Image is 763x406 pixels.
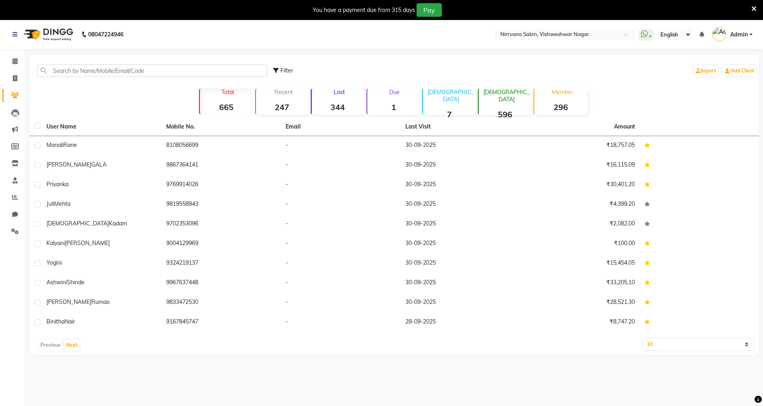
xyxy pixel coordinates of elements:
[401,136,520,156] td: 30-09-2025
[401,273,520,293] td: 30-09-2025
[401,215,520,234] td: 30-09-2025
[281,273,401,293] td: -
[161,273,281,293] td: 9967637448
[203,88,252,96] p: Total
[538,88,587,96] p: Member
[482,88,531,103] p: [DEMOGRAPHIC_DATA]
[694,65,718,76] a: Import
[401,195,520,215] td: 30-09-2025
[520,136,640,156] td: ₹18,757.05
[281,175,401,195] td: -
[281,313,401,332] td: -
[281,215,401,234] td: -
[46,279,67,286] span: Ashwini
[417,3,442,17] button: Pay
[109,220,127,227] span: Kadam
[520,175,640,195] td: ₹30,401.20
[401,254,520,273] td: 30-09-2025
[64,318,75,325] span: Nair
[426,88,475,103] p: [DEMOGRAPHIC_DATA]
[161,313,281,332] td: 9167845747
[281,118,401,136] th: Email
[369,88,420,96] p: Due
[161,234,281,254] td: 9004129969
[161,136,281,156] td: 8108056699
[520,156,640,175] td: ₹16,115.09
[161,118,281,136] th: Mobile No.
[200,102,252,112] strong: 665
[401,156,520,175] td: 30-09-2025
[46,141,63,149] span: Manali
[256,102,308,112] strong: 247
[161,293,281,313] td: 9833472530
[46,220,109,227] span: [DEMOGRAPHIC_DATA]
[401,313,520,332] td: 28-09-2025
[281,293,401,313] td: -
[315,88,364,96] p: Lost
[313,6,415,14] div: You have a payment due from 315 days
[401,175,520,195] td: 30-09-2025
[520,195,640,215] td: ₹4,399.20
[730,30,748,39] span: Admin
[20,23,75,46] img: logo
[37,64,267,77] input: Search by Name/Mobile/Email/Code
[91,161,107,168] span: GALA
[63,141,77,149] span: Rane
[46,200,54,207] span: juli
[401,234,520,254] td: 30-09-2025
[479,109,531,119] strong: 596
[42,118,161,136] th: User Name
[161,156,281,175] td: 9867364141
[312,102,364,112] strong: 344
[712,27,726,41] img: Admin
[46,298,91,306] span: [PERSON_NAME]
[161,195,281,215] td: 9819558943
[46,318,64,325] span: Binitha
[520,273,640,293] td: ₹33,205.10
[46,181,68,188] span: Priyanka
[520,293,640,313] td: ₹28,521.30
[46,259,62,266] span: yogini
[46,239,65,247] span: Kalyani
[161,215,281,234] td: 9702353096
[91,298,110,306] span: Rumao
[259,88,308,96] p: Recent
[64,340,79,351] button: Next
[281,195,401,215] td: -
[281,234,401,254] td: -
[520,254,640,273] td: ₹15,454.05
[281,136,401,156] td: -
[423,109,475,119] strong: 7
[401,118,520,136] th: Last Visit
[520,234,640,254] td: ₹100.00
[534,102,587,112] strong: 296
[161,254,281,273] td: 9324219137
[88,23,123,46] b: 08047224946
[723,65,757,76] a: Add Client
[54,200,70,207] span: Mehta
[520,215,640,234] td: ₹2,082.00
[609,118,640,136] th: Amount
[67,279,85,286] span: Shinde
[281,254,401,273] td: -
[161,175,281,195] td: 9769914026
[281,156,401,175] td: -
[280,67,293,74] span: Filter
[46,161,91,168] span: [PERSON_NAME]
[65,239,110,247] span: [PERSON_NAME]
[367,102,420,112] strong: 1
[520,313,640,332] td: ₹8,747.20
[401,293,520,313] td: 30-09-2025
